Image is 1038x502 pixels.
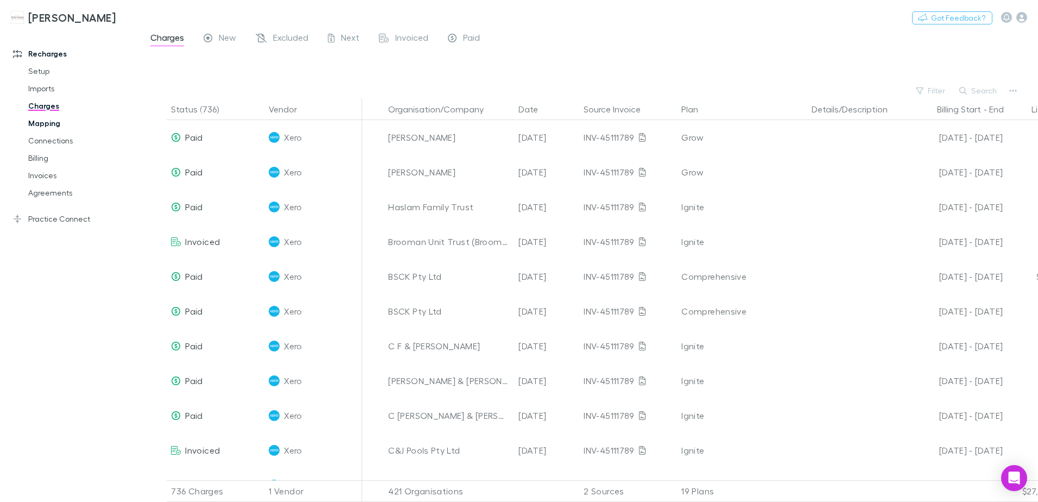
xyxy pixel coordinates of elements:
[273,32,308,46] span: Excluded
[681,190,803,224] div: Ignite
[269,98,310,120] button: Vendor
[812,98,901,120] button: Details/Description
[17,167,147,184] a: Invoices
[150,32,184,46] span: Charges
[989,98,1004,120] button: End
[17,97,147,115] a: Charges
[909,433,1003,468] div: [DATE] - [DATE]
[269,271,280,282] img: Xero's Logo
[388,155,510,190] div: [PERSON_NAME]
[284,329,302,363] span: Xero
[909,294,1003,329] div: [DATE] - [DATE]
[284,259,302,294] span: Xero
[584,294,673,329] div: INV-45111789
[269,445,280,456] img: Xero's Logo
[284,224,302,259] span: Xero
[388,259,510,294] div: BSCK Pty Ltd
[388,433,510,468] div: C&J Pools Pty Ltd
[17,62,147,80] a: Setup
[269,306,280,317] img: Xero's Logo
[284,363,302,398] span: Xero
[17,115,147,132] a: Mapping
[514,155,579,190] div: [DATE]
[185,236,220,247] span: Invoiced
[1001,465,1027,491] div: Open Intercom Messenger
[909,363,1003,398] div: [DATE] - [DATE]
[388,224,510,259] div: Brooman Unit Trust (Brooman Pty Ltd atf)
[677,480,807,502] div: 19 Plans
[584,98,654,120] button: Source Invoice
[269,167,280,178] img: Xero's Logo
[388,98,497,120] button: Organisation/Company
[681,155,803,190] div: Grow
[269,202,280,212] img: Xero's Logo
[584,363,673,398] div: INV-45111789
[681,120,803,155] div: Grow
[514,398,579,433] div: [DATE]
[514,224,579,259] div: [DATE]
[681,363,803,398] div: Ignite
[2,210,147,228] a: Practice Connect
[11,11,24,24] img: Hales Douglass's Logo
[341,32,359,46] span: Next
[584,190,673,224] div: INV-45111789
[17,80,147,97] a: Imports
[912,11,992,24] button: Got Feedback?
[185,202,202,212] span: Paid
[269,236,280,247] img: Xero's Logo
[185,271,202,281] span: Paid
[284,120,302,155] span: Xero
[954,84,1003,97] button: Search
[284,433,302,468] span: Xero
[388,363,510,398] div: [PERSON_NAME] & [PERSON_NAME]
[584,155,673,190] div: INV-45111789
[388,190,510,224] div: Haslam Family Trust
[269,132,280,143] img: Xero's Logo
[17,132,147,149] a: Connections
[514,259,579,294] div: [DATE]
[284,155,302,190] span: Xero
[584,259,673,294] div: INV-45111789
[584,224,673,259] div: INV-45111789
[264,480,362,502] div: 1 Vendor
[909,259,1003,294] div: [DATE] - [DATE]
[269,341,280,352] img: Xero's Logo
[909,190,1003,224] div: [DATE] - [DATE]
[284,294,302,329] span: Xero
[681,259,803,294] div: Comprehensive
[185,410,202,421] span: Paid
[185,341,202,351] span: Paid
[2,45,147,62] a: Recharges
[937,98,981,120] button: Billing Start
[219,32,236,46] span: New
[269,410,280,421] img: Xero's Logo
[514,363,579,398] div: [DATE]
[388,294,510,329] div: BSCK Pty Ltd
[584,398,673,433] div: INV-45111789
[463,32,480,46] span: Paid
[185,445,220,455] span: Invoiced
[514,329,579,363] div: [DATE]
[584,433,673,468] div: INV-45111789
[167,480,264,502] div: 736 Charges
[681,224,803,259] div: Ignite
[395,32,428,46] span: Invoiced
[17,184,147,202] a: Agreements
[584,329,673,363] div: INV-45111789
[514,190,579,224] div: [DATE]
[171,98,232,120] button: Status (736)
[269,375,280,386] img: Xero's Logo
[909,398,1003,433] div: [DATE] - [DATE]
[284,398,302,433] span: Xero
[681,398,803,433] div: Ignite
[584,120,673,155] div: INV-45111789
[185,167,202,177] span: Paid
[388,120,510,155] div: [PERSON_NAME]
[909,329,1003,363] div: [DATE] - [DATE]
[681,98,711,120] button: Plan
[681,433,803,468] div: Ignite
[284,190,302,224] span: Xero
[514,120,579,155] div: [DATE]
[910,84,952,97] button: Filter
[4,4,122,30] a: [PERSON_NAME]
